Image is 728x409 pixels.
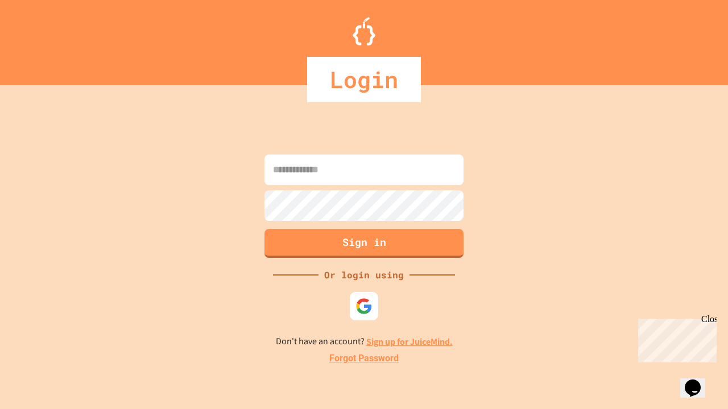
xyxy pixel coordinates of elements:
p: Don't have an account? [276,335,453,349]
a: Sign up for JuiceMind. [366,336,453,348]
a: Forgot Password [329,352,399,365]
div: Login [307,57,421,102]
iframe: chat widget [634,314,717,362]
button: Sign in [264,229,464,258]
div: Chat with us now!Close [5,5,78,72]
div: Or login using [318,268,409,282]
img: google-icon.svg [355,298,373,315]
img: Logo.svg [353,17,375,45]
iframe: chat widget [680,364,717,398]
